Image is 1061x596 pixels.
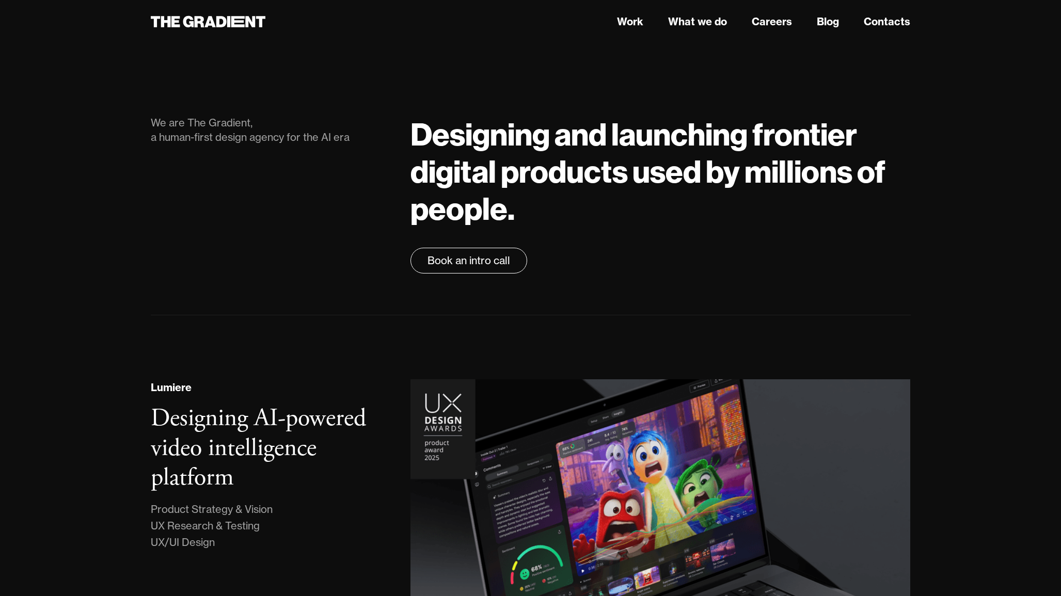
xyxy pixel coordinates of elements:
h1: Designing and launching frontier digital products used by millions of people. [410,116,910,227]
div: Lumiere [151,380,192,395]
div: We are The Gradient, a human-first design agency for the AI era [151,116,390,144]
h3: Designing AI-powered video intelligence platform [151,402,366,493]
a: Blog [817,14,839,29]
div: Product Strategy & Vision UX Research & Testing UX/UI Design [151,501,273,551]
a: What we do [668,14,727,29]
a: Work [617,14,643,29]
a: Contacts [864,14,910,29]
a: Careers [752,14,792,29]
a: Book an intro call [410,248,527,273]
